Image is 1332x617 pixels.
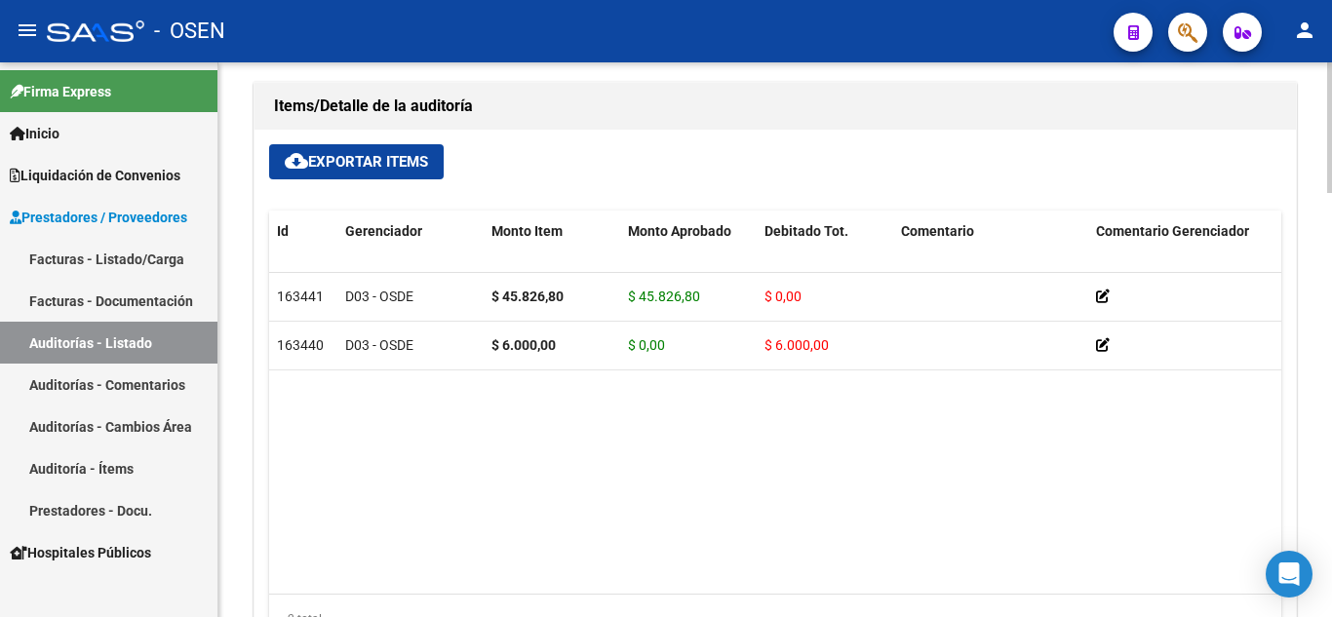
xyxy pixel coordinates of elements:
span: 163441 [277,289,324,304]
span: Monto Aprobado [628,223,731,239]
div: Open Intercom Messenger [1266,551,1312,598]
datatable-header-cell: Debitado Tot. [757,211,893,296]
datatable-header-cell: Gerenciador [337,211,484,296]
span: $ 6.000,00 [764,337,829,353]
mat-icon: menu [16,19,39,42]
strong: $ 45.826,80 [491,289,564,304]
strong: $ 6.000,00 [491,337,556,353]
span: D03 - OSDE [345,337,413,353]
span: Inicio [10,123,59,144]
datatable-header-cell: Monto Item [484,211,620,296]
span: Prestadores / Proveedores [10,207,187,228]
span: 163440 [277,337,324,353]
span: Debitado Tot. [764,223,848,239]
span: $ 0,00 [764,289,802,304]
span: Firma Express [10,81,111,102]
span: - OSEN [154,10,225,53]
span: Id [277,223,289,239]
span: $ 0,00 [628,337,665,353]
datatable-header-cell: Comentario [893,211,1088,296]
mat-icon: cloud_download [285,149,308,173]
span: Monto Item [491,223,563,239]
datatable-header-cell: Comentario Gerenciador [1088,211,1283,296]
span: Comentario [901,223,974,239]
span: Comentario Gerenciador [1096,223,1249,239]
mat-icon: person [1293,19,1316,42]
span: D03 - OSDE [345,289,413,304]
span: Liquidación de Convenios [10,165,180,186]
button: Exportar Items [269,144,444,179]
span: $ 45.826,80 [628,289,700,304]
span: Gerenciador [345,223,422,239]
span: Exportar Items [285,153,428,171]
span: Hospitales Públicos [10,542,151,563]
h1: Items/Detalle de la auditoría [274,91,1276,122]
datatable-header-cell: Id [269,211,337,296]
datatable-header-cell: Monto Aprobado [620,211,757,296]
